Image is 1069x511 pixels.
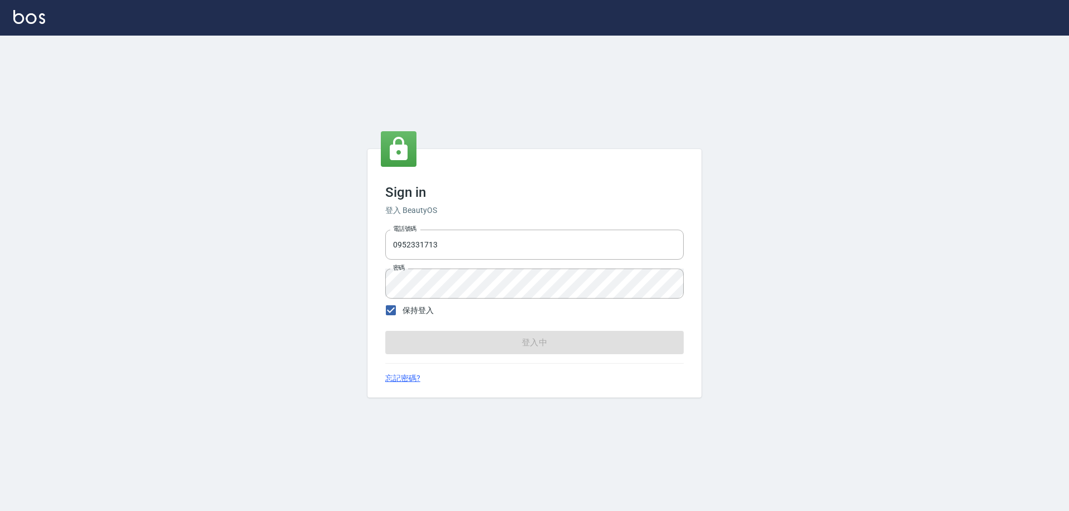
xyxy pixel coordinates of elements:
img: Logo [13,10,45,24]
span: 保持登入 [403,305,434,316]
h6: 登入 BeautyOS [385,205,684,216]
label: 密碼 [393,264,405,272]
h3: Sign in [385,185,684,200]
label: 電話號碼 [393,225,416,233]
a: 忘記密碼? [385,373,420,384]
